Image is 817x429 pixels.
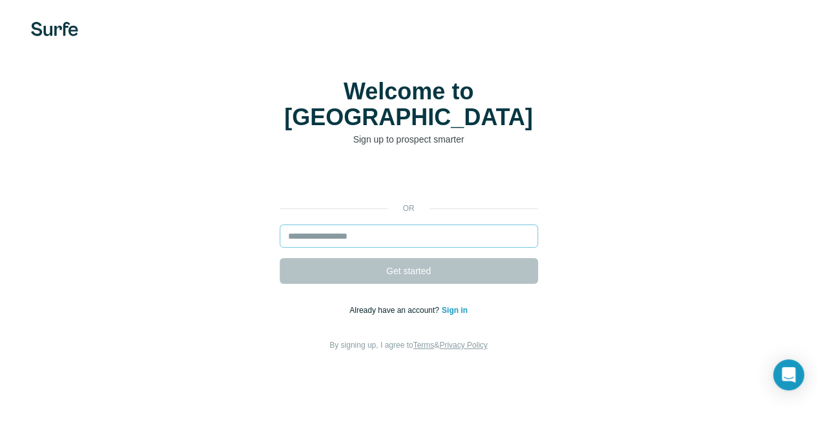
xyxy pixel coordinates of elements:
a: Terms [413,341,435,350]
a: Sign in [442,306,468,315]
iframe: Knappen Logga in med Google [273,165,544,194]
img: Surfe's logo [31,22,78,36]
div: Open Intercom Messenger [773,359,804,390]
a: Privacy Policy [439,341,488,350]
span: By signing up, I agree to & [329,341,488,350]
p: Sign up to prospect smarter [280,133,538,146]
span: Already have an account? [349,306,442,315]
p: or [388,203,429,214]
h1: Welcome to [GEOGRAPHIC_DATA] [280,79,538,130]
